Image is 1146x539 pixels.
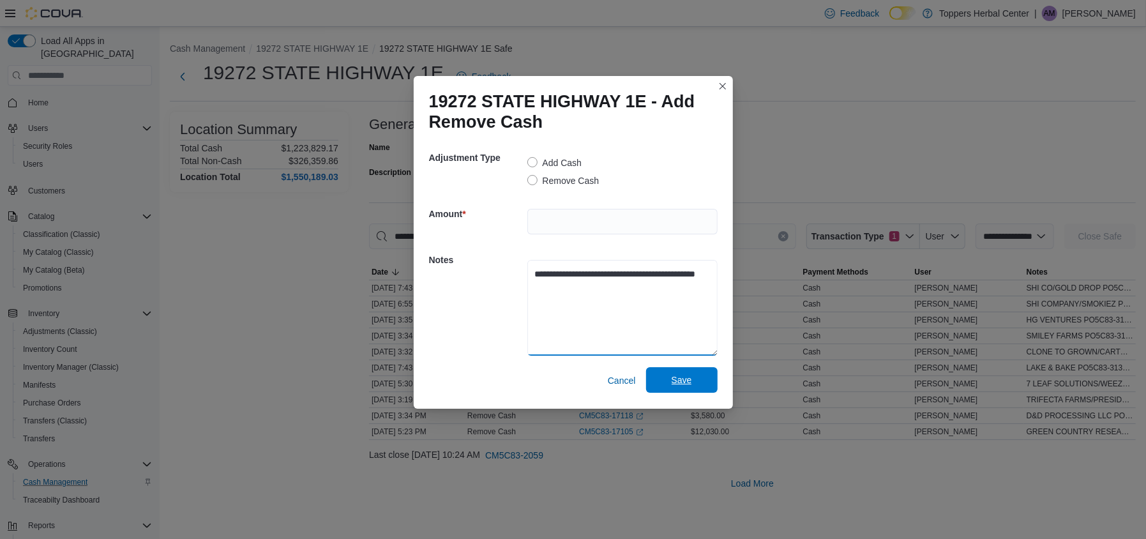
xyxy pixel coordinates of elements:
label: Remove Cash [527,173,599,188]
span: Cancel [608,374,636,387]
button: Closes this modal window [715,79,730,94]
h5: Amount [429,201,525,227]
button: Cancel [603,368,641,393]
h5: Notes [429,247,525,273]
label: Add Cash [527,155,582,171]
button: Save [646,367,718,393]
h1: 19272 STATE HIGHWAY 1E - Add Remove Cash [429,91,707,132]
h5: Adjustment Type [429,145,525,171]
span: Save [672,374,692,386]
